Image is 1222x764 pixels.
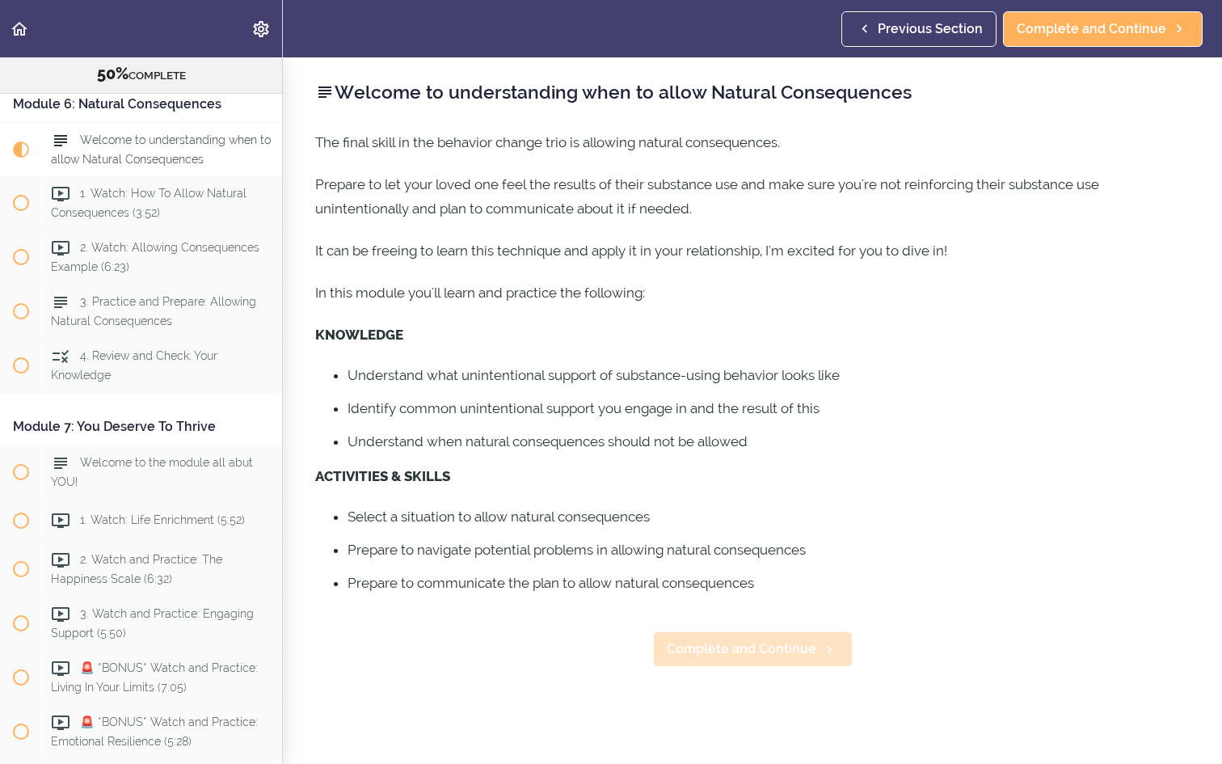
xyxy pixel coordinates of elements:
svg: Settings Menu [251,19,271,39]
span: Understand when natural consequences should not be allowed [348,433,748,450]
span: 🚨 *BONUS* Watch and Practice: Emotional Resilience (5:28) [51,715,258,747]
span: Complete and Continue [1017,19,1166,39]
span: 1. Watch: How To Allow Natural Consequences (3:52) [51,187,247,218]
span: 1. Watch: Life Enrichment (5:52) [80,513,245,526]
span: Identify common unintentional support you engage in and the result of this [348,400,820,416]
strong: ACTIVITIES & SKILLS [315,468,450,484]
span: 4. Review and Check: Your Knowledge [51,349,217,381]
span: It can be freeing to learn this technique and apply it in your relationship, I'm excited for you ... [315,243,947,259]
span: 3. Practice and Prepare: Allowing Natural Consequences [51,295,256,327]
span: Welcome to understanding when to allow Natural Consequences [51,133,271,165]
span: Complete and Continue [667,639,816,659]
svg: Back to course curriculum [10,19,29,39]
a: Previous Section [841,11,997,47]
span: 50% [97,64,129,83]
div: COMPLETE [20,64,262,85]
span: 2. Watch and Practice: The Happiness Scale (6:32) [51,553,222,585]
span: The final skill in the behavior change trio is allowing natural consequences. [315,134,780,150]
span: Prepare to communicate the plan to allow natural consequences [348,575,754,591]
span: 2. Watch: Allowing Consequences Example (6:23) [51,241,259,272]
span: Prepare to let your loved one feel the results of their substance use and make sure you're not re... [315,176,1099,217]
span: Welcome to the module all abut YOU! [51,456,253,488]
a: Complete and Continue [653,631,853,667]
h2: Welcome to understanding when to allow Natural Consequences [315,78,1190,106]
span: Select a situation to allow natural consequences [348,509,650,525]
strong: KNOWLEDGE [315,327,403,343]
a: Complete and Continue [1003,11,1203,47]
span: 3. Watch and Practice: Engaging Support (5:50) [51,607,254,639]
span: In this module you'll learn and practice the following: [315,285,645,301]
span: Understand what unintentional support of substance-using behavior looks like [348,367,840,383]
span: Previous Section [878,19,983,39]
span: 🚨 *BONUS* Watch and Practice: Living In Your Limits (7:05) [51,661,258,693]
span: Prepare to navigate potential problems in allowing natural consequences [348,542,806,558]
